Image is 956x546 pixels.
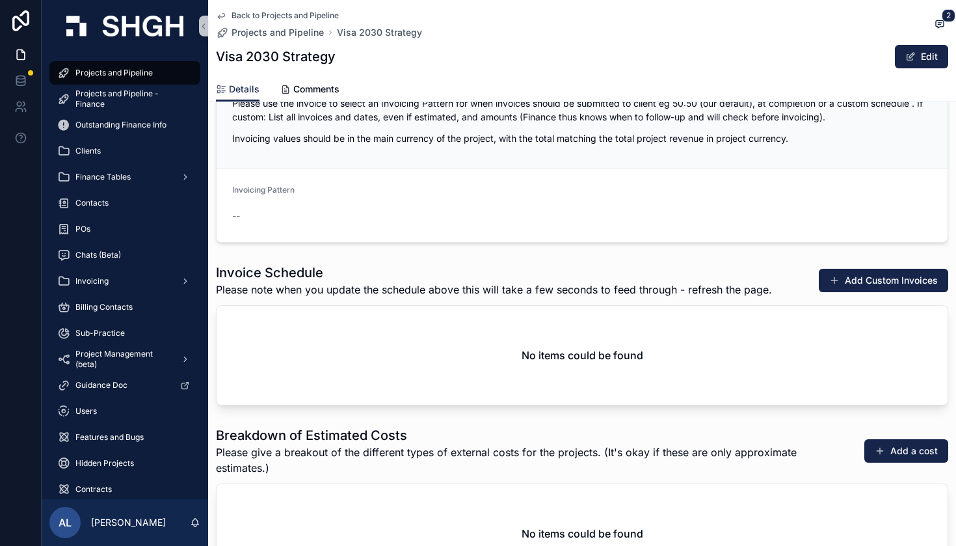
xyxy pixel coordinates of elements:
[75,328,125,338] span: Sub-Practice
[75,224,90,234] span: POs
[819,269,948,292] button: Add Custom Invoices
[75,250,121,260] span: Chats (Beta)
[49,243,200,267] a: Chats (Beta)
[75,380,127,390] span: Guidance Doc
[75,198,109,208] span: Contacts
[75,349,170,370] span: Project Management (beta)
[216,426,851,444] h1: Breakdown of Estimated Costs
[75,484,112,495] span: Contracts
[49,426,200,449] a: Features and Bugs
[216,282,772,297] span: Please note when you update the schedule above this will take a few seconds to feed through - ref...
[232,131,932,145] p: Invoicing values should be in the main currency of the project, with the total matching the total...
[42,52,208,499] div: scrollable content
[49,478,200,501] a: Contracts
[232,26,324,39] span: Projects and Pipeline
[75,302,133,312] span: Billing Contacts
[49,295,200,319] a: Billing Contacts
[75,146,101,156] span: Clients
[49,61,200,85] a: Projects and Pipeline
[49,452,200,475] a: Hidden Projects
[864,439,948,463] button: Add a cost
[216,10,339,21] a: Back to Projects and Pipeline
[49,139,200,163] a: Clients
[216,26,324,39] a: Projects and Pipeline
[229,83,259,96] span: Details
[232,210,240,223] span: --
[75,458,134,469] span: Hidden Projects
[942,9,955,22] span: 2
[75,68,153,78] span: Projects and Pipeline
[216,77,259,102] a: Details
[49,191,200,215] a: Contacts
[49,321,200,345] a: Sub-Practice
[232,10,339,21] span: Back to Projects and Pipeline
[232,96,932,124] p: Please use the invoice to select an Invoicing Pattern for when invoices should be submitted to cl...
[49,217,200,241] a: POs
[75,120,166,130] span: Outstanding Finance Info
[232,185,295,195] span: Invoicing Pattern
[522,526,643,541] h2: No items could be found
[522,348,643,363] h2: No items could be found
[75,406,97,416] span: Users
[49,87,200,111] a: Projects and Pipeline - Finance
[75,172,131,182] span: Finance Tables
[216,264,772,282] h1: Invoice Schedule
[59,515,72,530] span: AL
[337,26,422,39] a: Visa 2030 Strategy
[49,348,200,371] a: Project Management (beta)
[49,374,200,397] a: Guidance Doc
[216,48,336,66] h1: Visa 2030 Strategy
[895,45,948,68] button: Edit
[49,269,200,293] a: Invoicing
[293,83,339,96] span: Comments
[49,165,200,189] a: Finance Tables
[49,400,200,423] a: Users
[75,89,187,109] span: Projects and Pipeline - Finance
[75,276,109,286] span: Invoicing
[91,516,166,529] p: [PERSON_NAME]
[66,16,183,36] img: App logo
[931,17,948,33] button: 2
[216,444,851,476] span: Please give a breakout of the different types of external costs for the projects. (It's okay if t...
[280,77,339,103] a: Comments
[49,113,200,137] a: Outstanding Finance Info
[75,432,144,443] span: Features and Bugs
